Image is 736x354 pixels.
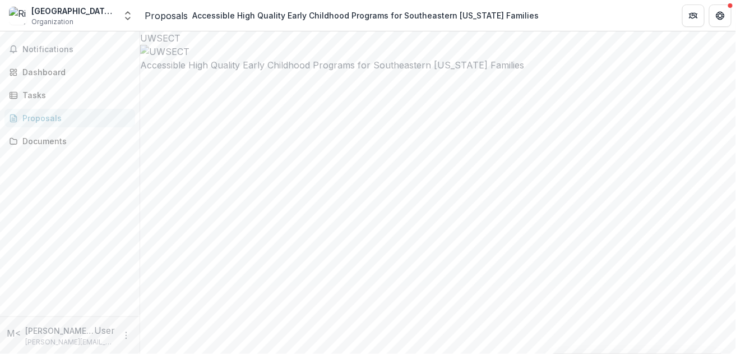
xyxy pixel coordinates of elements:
[140,45,736,58] img: UWSECT
[4,86,135,104] a: Tasks
[140,31,736,45] div: UWSECT
[22,135,126,147] div: Documents
[709,4,732,27] button: Get Help
[4,40,135,58] button: Notifications
[25,337,115,347] p: [PERSON_NAME][EMAIL_ADDRESS][PERSON_NAME][DOMAIN_NAME]
[9,7,27,25] img: Riverfront Children's Center, Inc.
[682,4,705,27] button: Partners
[22,45,131,54] span: Notifications
[22,66,126,78] div: Dashboard
[22,89,126,101] div: Tasks
[25,325,94,337] p: [PERSON_NAME] <[PERSON_NAME][EMAIL_ADDRESS][PERSON_NAME][DOMAIN_NAME]>
[31,17,73,27] span: Organization
[120,4,136,27] button: Open entity switcher
[22,112,126,124] div: Proposals
[4,63,135,81] a: Dashboard
[31,5,115,17] div: [GEOGRAPHIC_DATA], Inc.
[4,132,135,150] a: Documents
[192,10,539,21] div: Accessible High Quality Early Childhood Programs for Southeastern [US_STATE] Families
[145,7,543,24] nav: breadcrumb
[4,109,135,127] a: Proposals
[94,324,115,337] p: User
[145,9,188,22] a: Proposals
[140,58,736,72] h2: Accessible High Quality Early Childhood Programs for Southeastern [US_STATE] Families
[119,329,133,342] button: More
[7,327,21,340] div: Michele Deane <michele.deane@riverfrontchildren.org>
